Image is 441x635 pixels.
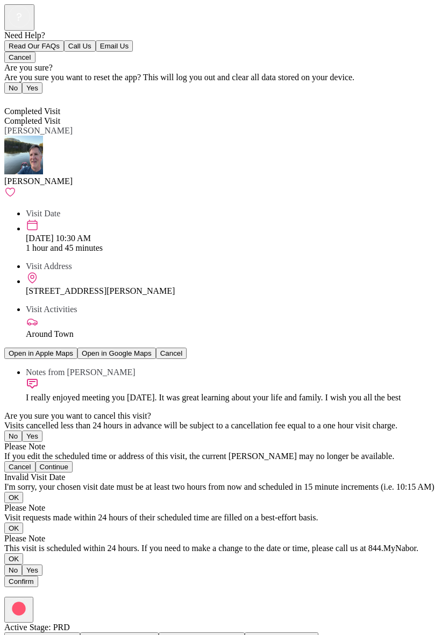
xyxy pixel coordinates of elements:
button: OK [4,553,23,565]
div: [DATE] 10:30 AM [26,234,437,243]
button: OK [4,492,23,503]
div: Around Town [26,329,437,339]
span: Visit Activities [26,305,77,314]
div: [STREET_ADDRESS][PERSON_NAME] [26,286,437,296]
div: I'm sorry, your chosen visit date must be at least two hours from now and scheduled in 15 minute ... [4,482,437,492]
button: OK [4,523,23,534]
span: Completed Visit [4,107,60,116]
a: Back [4,97,29,106]
button: Yes [22,565,42,576]
div: This visit is scheduled within 24 hours. If you need to make a change to the date or time, please... [4,544,437,553]
button: Yes [22,431,42,442]
span: Visit Date [26,209,60,218]
div: Please Note [4,503,437,513]
span: Back [11,97,29,106]
div: Active Stage: PRD [4,623,437,632]
button: No [4,82,22,94]
button: Cancel [4,461,35,472]
div: 1 hour and 45 minutes [26,243,437,253]
span: [PERSON_NAME] [4,126,73,135]
button: Yes [22,82,42,94]
button: Open in Google Maps [77,348,156,359]
button: Read Our FAQs [4,40,64,52]
div: Visits cancelled less than 24 hours in advance will be subject to a cancellation fee equal to a o... [4,421,437,431]
div: Are you sure you want to cancel this visit? [4,411,437,421]
div: Please Note [4,442,437,451]
div: I really enjoyed meeting you [DATE]. It was great learning about your life and family.￼ I wish yo... [26,392,437,403]
button: Call Us [64,40,96,52]
img: avatar [4,136,43,174]
span: Completed Visit [4,116,60,125]
button: Email Us [96,40,133,52]
div: Are you sure? [4,63,437,73]
button: Confirm [4,576,38,587]
button: Open in Apple Maps [4,348,77,359]
div: Are you sure you want to reset the app? This will log you out and clear all data stored on your d... [4,73,437,82]
div: [PERSON_NAME] [4,177,437,186]
span: Notes from [PERSON_NAME] [26,368,136,377]
div: Please Note [4,534,437,544]
div: Invalid Visit Date [4,472,437,482]
div: Need Help? [4,31,437,40]
button: No [4,565,22,576]
button: Continue [35,461,73,472]
button: Cancel [156,348,187,359]
button: No [4,431,22,442]
div: If you edit the scheduled time or address of this visit, the current [PERSON_NAME] may no longer ... [4,451,437,461]
span: Visit Address [26,262,72,271]
button: Cancel [4,52,35,63]
div: Visit requests made within 24 hours of their scheduled time are filled on a best-effort basis. [4,513,437,523]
